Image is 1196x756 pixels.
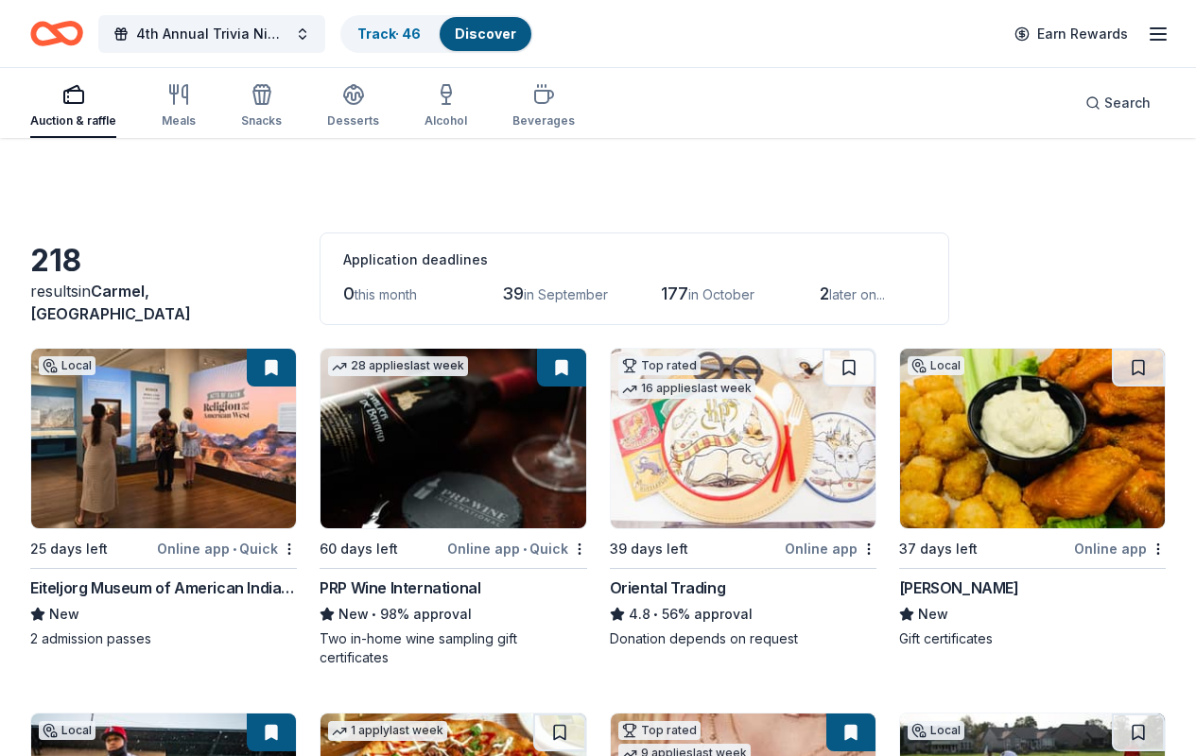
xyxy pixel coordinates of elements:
span: 39 [502,283,524,303]
button: 4th Annual Trivia Night [98,15,325,53]
div: Snacks [241,113,282,129]
span: this month [355,286,417,302]
span: Search [1104,92,1151,114]
a: Home [30,11,83,56]
span: Carmel, [GEOGRAPHIC_DATA] [30,282,191,323]
div: Top rated [618,721,701,740]
span: New [918,603,948,626]
img: Image for Oriental Trading [611,349,875,528]
div: 60 days left [320,538,398,560]
div: Beverages [512,113,575,129]
a: Track· 46 [357,26,421,42]
div: 98% approval [320,603,586,626]
div: Local [39,356,95,375]
span: 2 [820,283,829,303]
a: Image for Muldoon'sLocal37 days leftOnline app[PERSON_NAME]NewGift certificates [899,348,1166,648]
a: Image for PRP Wine International28 applieslast week60 days leftOnline app•QuickPRP Wine Internati... [320,348,586,667]
button: Alcohol [425,76,467,138]
div: 2 admission passes [30,629,297,648]
div: 39 days left [610,538,688,560]
img: Image for Muldoon's [900,349,1165,528]
span: • [523,541,527,557]
span: 4th Annual Trivia Night [136,23,287,45]
button: Meals [162,76,196,138]
div: Online app Quick [447,537,587,560]
span: 0 [343,283,355,303]
span: • [233,541,236,557]
button: Search [1070,84,1166,122]
div: Local [39,721,95,740]
img: Image for Eiteljorg Museum of American Indians and Western Art [31,349,296,528]
div: PRP Wine International [320,576,480,599]
div: Eiteljorg Museum of American Indians and Western Art [30,576,297,599]
div: 25 days left [30,538,108,560]
div: Oriental Trading [610,576,726,599]
div: 16 applies last week [618,379,755,399]
div: Donation depends on request [610,629,876,648]
button: Track· 46Discover [340,15,533,53]
div: 56% approval [610,603,876,626]
button: Snacks [241,76,282,138]
button: Desserts [327,76,379,138]
div: Online app Quick [157,537,297,560]
div: Auction & raffle [30,113,116,129]
span: 4.8 [629,603,650,626]
div: Top rated [618,356,701,375]
button: Auction & raffle [30,76,116,138]
div: Local [908,721,964,740]
a: Earn Rewards [1003,17,1139,51]
div: 37 days left [899,538,978,560]
span: 177 [661,283,688,303]
div: 28 applies last week [328,356,468,376]
div: [PERSON_NAME] [899,576,1019,599]
span: in [30,282,191,323]
span: • [373,607,377,622]
div: Application deadlines [343,249,926,271]
span: • [653,607,658,622]
div: 1 apply last week [328,721,447,741]
a: Image for Oriental TradingTop rated16 applieslast week39 days leftOnline appOriental Trading4.8•5... [610,348,876,648]
div: Desserts [327,113,379,129]
div: Gift certificates [899,629,1166,648]
div: Alcohol [425,113,467,129]
a: Discover [455,26,516,42]
span: New [49,603,79,626]
button: Beverages [512,76,575,138]
div: Online app [785,537,876,560]
span: later on... [829,286,885,302]
div: results [30,280,297,325]
span: in September [524,286,608,302]
a: Image for Eiteljorg Museum of American Indians and Western ArtLocal25 days leftOnline app•QuickEi... [30,348,297,648]
span: in October [688,286,754,302]
img: Image for PRP Wine International [321,349,585,528]
div: Local [908,356,964,375]
div: Two in-home wine sampling gift certificates [320,629,586,667]
div: Online app [1074,537,1166,560]
span: New [338,603,369,626]
div: Meals [162,113,196,129]
div: 218 [30,242,297,280]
